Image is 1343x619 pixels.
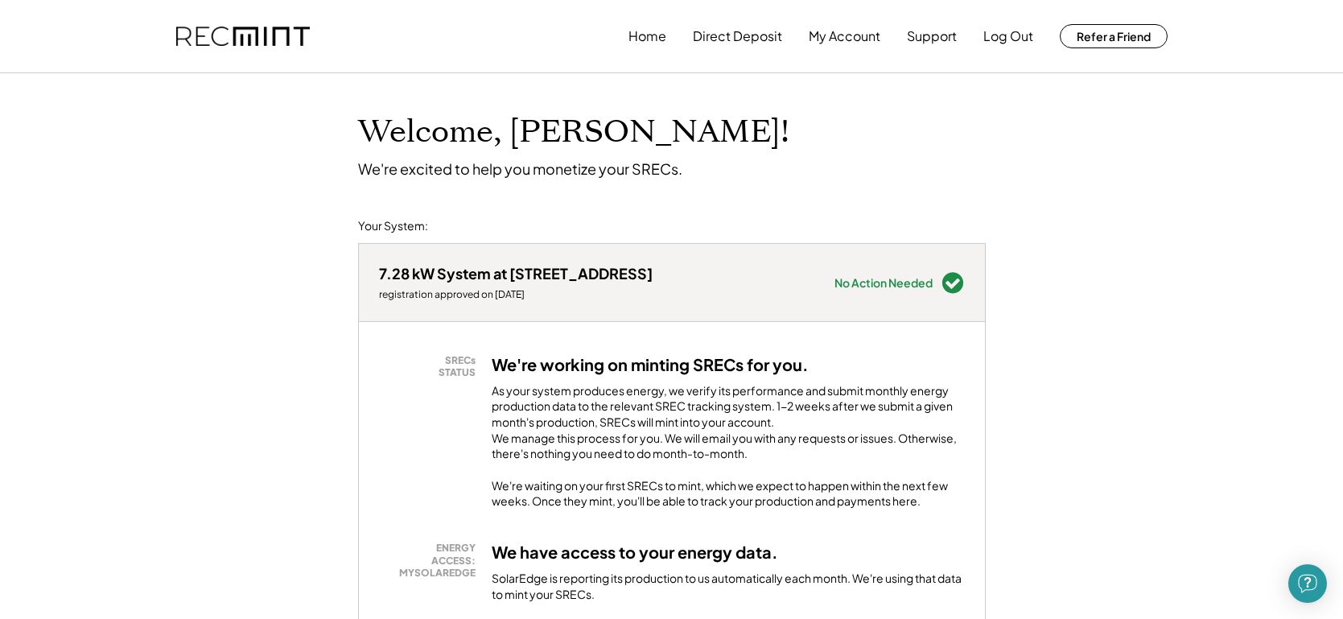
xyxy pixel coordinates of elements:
[907,20,957,52] button: Support
[379,264,653,283] div: 7.28 kW System at [STREET_ADDRESS]
[387,354,476,379] div: SRECs STATUS
[492,542,778,563] h3: We have access to your energy data.
[834,277,933,288] div: No Action Needed
[492,571,965,602] div: SolarEdge is reporting its production to us automatically each month. We're using that data to mi...
[693,20,782,52] button: Direct Deposit
[492,383,965,470] div: As your system produces energy, we verify its performance and submit monthly energy production da...
[176,27,310,47] img: recmint-logotype%403x.png
[809,20,880,52] button: My Account
[379,288,653,301] div: registration approved on [DATE]
[358,218,428,234] div: Your System:
[492,354,809,375] h3: We're working on minting SRECs for you.
[1060,24,1168,48] button: Refer a Friend
[628,20,666,52] button: Home
[983,20,1033,52] button: Log Out
[358,113,789,151] h1: Welcome, [PERSON_NAME]!
[492,478,965,510] div: We're waiting on your first SRECs to mint, which we expect to happen within the next few weeks. O...
[387,542,476,580] div: ENERGY ACCESS: MYSOLAREDGE
[358,159,682,178] div: We're excited to help you monetize your SRECs.
[1288,564,1327,603] div: Open Intercom Messenger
